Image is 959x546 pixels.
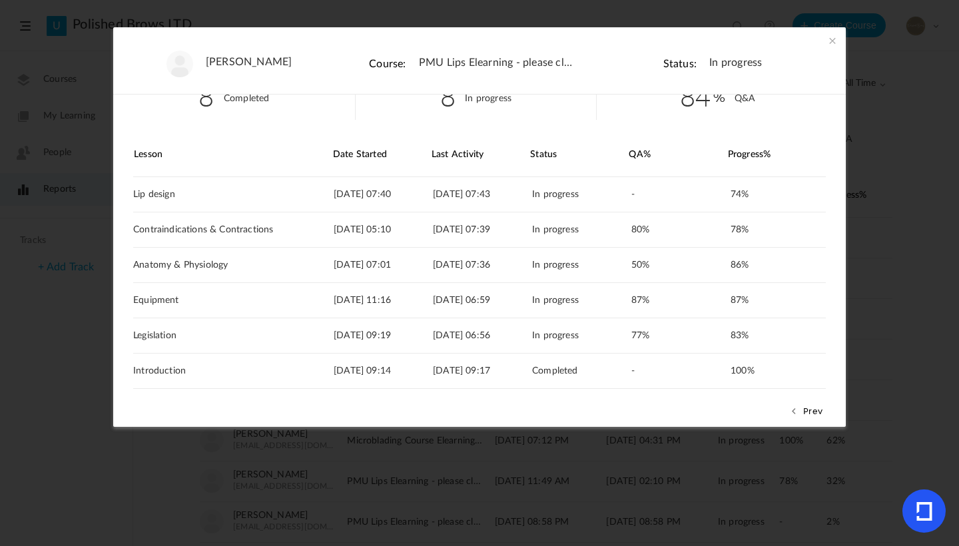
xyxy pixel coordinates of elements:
div: Status [530,133,628,176]
span: PMU Lips Elearning - please click on images to download if not visible [419,57,573,69]
div: 87% [631,283,729,318]
div: [DATE] 07:39 [433,212,531,247]
a: [PERSON_NAME] [206,56,292,69]
span: Lip design [133,189,175,200]
cite: Completed [224,94,270,103]
div: Completed [532,354,630,388]
span: 8 [198,77,214,115]
div: [DATE] 09:17 [433,354,531,388]
div: [DATE] 07:40 [334,177,432,212]
div: [DATE] 05:10 [334,212,432,247]
div: 78% [731,218,814,242]
cite: Q&A [735,94,755,103]
div: [DATE] 06:59 [433,283,531,318]
div: QA% [629,133,727,176]
div: 87% [731,288,814,312]
div: 100% [731,359,814,383]
div: 74% [731,182,814,206]
div: 80% [631,212,729,247]
span: Anatomy & Physiology [133,260,228,271]
span: In progress [709,57,762,69]
div: Last Activity [432,133,529,176]
div: - [631,354,729,388]
div: [DATE] 11:16 [334,283,432,318]
div: 50% [631,248,729,282]
div: In progress [532,212,630,247]
span: Introduction [133,366,186,377]
cite: In progress [465,94,511,103]
cite: Course: [369,59,406,69]
div: In progress [532,283,630,318]
div: In progress [532,318,630,353]
div: In progress [532,248,630,282]
div: Lesson [134,133,332,176]
cite: Status: [663,59,697,69]
div: 83% [731,324,814,348]
span: 8 [440,77,456,115]
div: Progress% [728,133,826,176]
div: 77% [631,318,729,353]
span: 84 [680,77,725,115]
div: [DATE] 09:19 [334,318,432,353]
div: [DATE] 07:43 [433,177,531,212]
div: [DATE] 07:01 [334,248,432,282]
img: user-image.png [166,51,193,77]
span: Legislation [133,330,176,342]
div: 86% [731,253,814,277]
div: - [631,177,729,212]
span: Equipment [133,295,179,306]
span: Contraindications & Contractions [133,224,273,236]
div: [DATE] 07:36 [433,248,531,282]
div: In progress [532,177,630,212]
div: Date Started [333,133,431,176]
div: [DATE] 06:56 [433,318,531,353]
div: [DATE] 09:14 [334,354,432,388]
button: Prev [787,402,826,419]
